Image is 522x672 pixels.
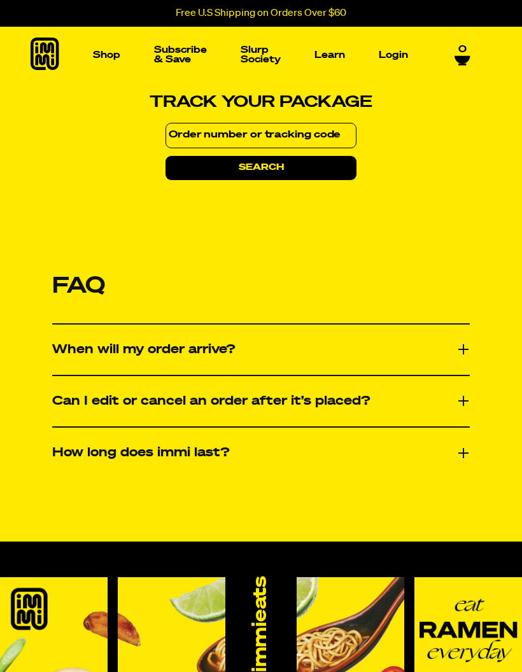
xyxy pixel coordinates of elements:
a: Shop [88,45,125,65]
a: Subscribe & Save [149,40,212,69]
h1: Track your package [150,93,372,113]
button: Can I edit or cancel an order after it’s placed? [52,389,470,413]
a: Login [374,45,413,65]
span: 0 [458,41,467,52]
nav: Main navigation [88,27,413,83]
a: 0 [455,41,470,62]
input: Order number or tracking code [166,123,356,148]
p: Free U.S Shipping on Orders Over $60 [176,8,346,19]
button: How long does immi last? [52,441,470,465]
button: search [166,156,356,180]
a: Learn [309,45,350,65]
a: Slurp Society [236,40,286,69]
button: When will my order arrive? [52,338,470,361]
h2: FAQ [52,251,470,323]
